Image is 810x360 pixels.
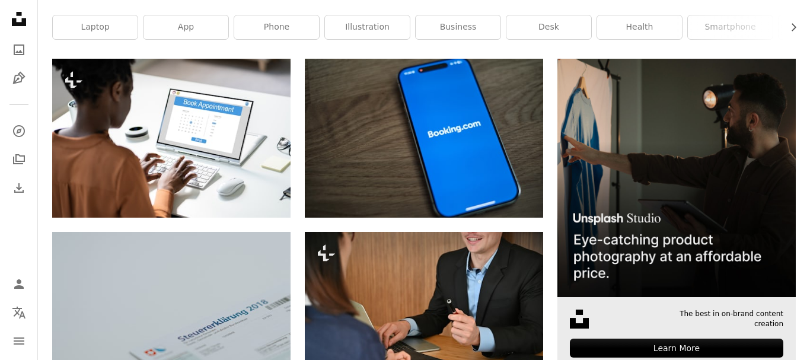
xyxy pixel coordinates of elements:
[7,119,31,143] a: Explore
[52,59,291,218] img: Booking Meeting Calendar Appointment On Laptop Online
[597,15,682,39] a: health
[53,15,138,39] a: laptop
[234,15,319,39] a: phone
[570,339,783,358] div: Learn More
[557,59,796,297] img: file-1715714098234-25b8b4e9d8faimage
[7,148,31,171] a: Collections
[7,301,31,324] button: Language
[416,15,500,39] a: business
[688,15,773,39] a: smartphone
[52,306,291,317] a: a close up of a ticket on a table
[655,309,783,329] span: The best in on-brand content creation
[305,59,543,218] img: A blue samsung phone with the logo of bookking com on it
[570,310,589,329] img: file-1631678316303-ed18b8b5cb9cimage
[325,15,410,39] a: illustration
[7,7,31,33] a: Home — Unsplash
[506,15,591,39] a: desk
[143,15,228,39] a: app
[305,305,543,316] a: Job interview concept, Businessman listen or question to candidate woman.
[7,176,31,200] a: Download History
[7,38,31,62] a: Photos
[52,133,291,144] a: Booking Meeting Calendar Appointment On Laptop Online
[305,133,543,144] a: A blue samsung phone with the logo of bookking com on it
[7,66,31,90] a: Illustrations
[7,272,31,296] a: Log in / Sign up
[783,15,796,39] button: scroll list to the right
[7,329,31,353] button: Menu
